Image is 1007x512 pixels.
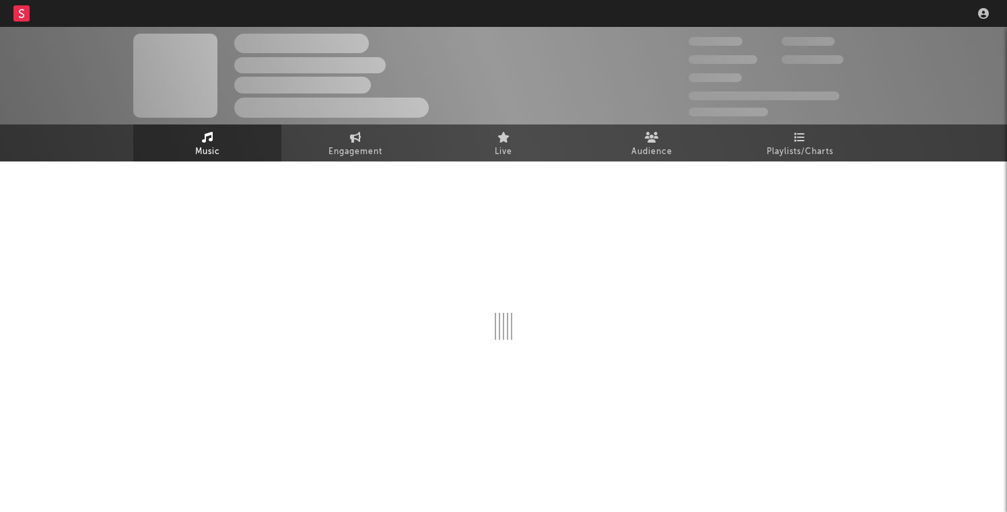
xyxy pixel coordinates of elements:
span: 300,000 [689,37,742,46]
span: Playlists/Charts [767,144,833,160]
span: 100,000 [782,37,835,46]
span: 1,000,000 [782,55,843,64]
a: Audience [578,124,726,161]
span: 100,000 [689,73,742,82]
a: Playlists/Charts [726,124,874,161]
span: 50,000,000 Monthly Listeners [689,92,839,100]
a: Live [429,124,578,161]
a: Music [133,124,281,161]
span: Jump Score: 85.0 [689,108,768,116]
span: Music [195,144,220,160]
a: Engagement [281,124,429,161]
span: Engagement [328,144,382,160]
span: Live [495,144,512,160]
span: 50,000,000 [689,55,757,64]
span: Audience [631,144,672,160]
